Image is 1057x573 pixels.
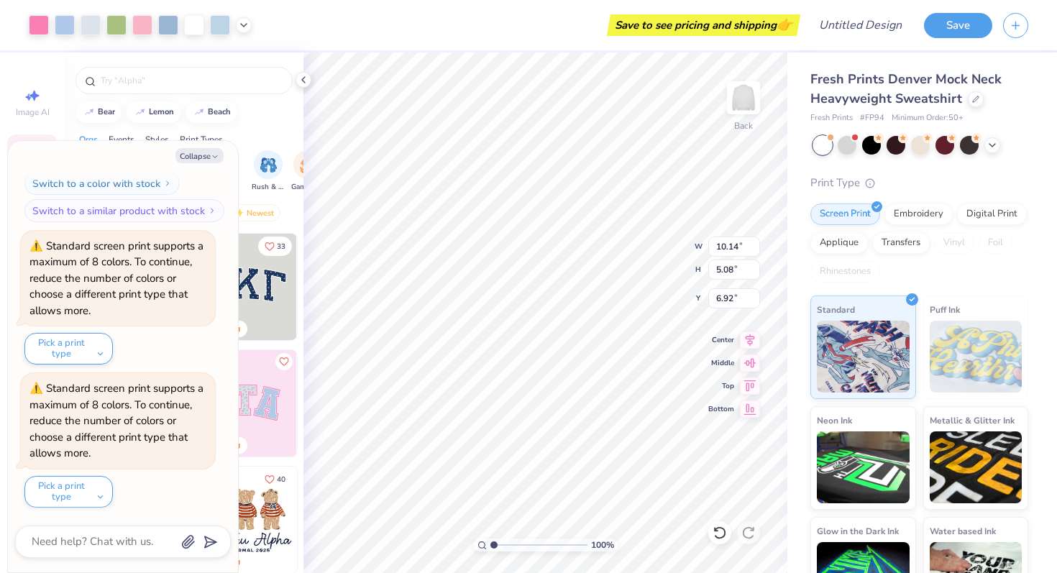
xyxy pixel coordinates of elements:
[79,133,98,146] div: Orgs
[708,381,734,391] span: Top
[807,11,913,40] input: Untitled Design
[930,431,1022,503] img: Metallic & Glitter Ink
[291,150,324,193] div: filter for Game Day
[193,108,205,116] img: trend_line.gif
[610,14,797,36] div: Save to see pricing and shipping
[24,172,180,195] button: Switch to a color with stock
[817,321,910,393] img: Standard
[226,204,280,221] div: Newest
[75,101,122,123] button: bear
[708,335,734,345] span: Center
[208,206,216,215] img: Switch to a similar product with stock
[252,150,285,193] div: filter for Rush & Bid
[777,16,792,33] span: 👉
[296,350,403,457] img: 5ee11766-d822-42f5-ad4e-763472bf8dcf
[591,538,614,551] span: 100 %
[930,302,960,317] span: Puff Ink
[729,83,758,112] img: Back
[817,523,899,538] span: Glow in the Dark Ink
[29,239,203,318] div: Standard screen print supports a maximum of 8 colors. To continue, reduce the number of colors or...
[163,179,172,188] img: Switch to a color with stock
[930,413,1015,428] span: Metallic & Glitter Ink
[258,469,292,489] button: Like
[957,203,1027,225] div: Digital Print
[892,112,964,124] span: Minimum Order: 50 +
[296,234,403,340] img: edfb13fc-0e43-44eb-bea2-bf7fc0dd67f9
[252,182,285,193] span: Rush & Bid
[934,232,974,254] div: Vinyl
[149,108,174,116] div: lemon
[300,157,316,173] img: Game Day Image
[930,523,996,538] span: Water based Ink
[127,101,180,123] button: lemon
[191,350,297,457] img: 9980f5e8-e6a1-4b4a-8839-2b0e9349023c
[810,70,1002,107] span: Fresh Prints Denver Mock Neck Heavyweight Sweatshirt
[734,119,753,132] div: Back
[83,108,95,116] img: trend_line.gif
[810,203,880,225] div: Screen Print
[175,148,224,163] button: Collapse
[810,112,853,124] span: Fresh Prints
[145,133,169,146] div: Styles
[109,133,134,146] div: Events
[24,199,224,222] button: Switch to a similar product with stock
[708,358,734,368] span: Middle
[860,112,884,124] span: # FP94
[186,101,237,123] button: beach
[24,476,113,508] button: Pick a print type
[817,413,852,428] span: Neon Ink
[252,150,285,193] button: filter button
[924,13,992,38] button: Save
[291,150,324,193] button: filter button
[134,108,146,116] img: trend_line.gif
[208,108,231,116] div: beach
[817,431,910,503] img: Neon Ink
[99,73,283,88] input: Try "Alpha"
[260,157,277,173] img: Rush & Bid Image
[98,108,115,116] div: bear
[872,232,930,254] div: Transfers
[277,243,285,250] span: 33
[296,467,403,573] img: d12c9beb-9502-45c7-ae94-40b97fdd6040
[817,302,855,317] span: Standard
[277,476,285,483] span: 40
[810,232,868,254] div: Applique
[810,175,1028,191] div: Print Type
[180,133,223,146] div: Print Types
[884,203,953,225] div: Embroidery
[979,232,1012,254] div: Foil
[708,404,734,414] span: Bottom
[810,261,880,283] div: Rhinestones
[930,321,1022,393] img: Puff Ink
[29,381,203,460] div: Standard screen print supports a maximum of 8 colors. To continue, reduce the number of colors or...
[191,234,297,340] img: 3b9aba4f-e317-4aa7-a679-c95a879539bd
[258,237,292,256] button: Like
[291,182,324,193] span: Game Day
[16,106,50,118] span: Image AI
[275,353,293,370] button: Like
[24,333,113,365] button: Pick a print type
[191,467,297,573] img: a3be6b59-b000-4a72-aad0-0c575b892a6b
